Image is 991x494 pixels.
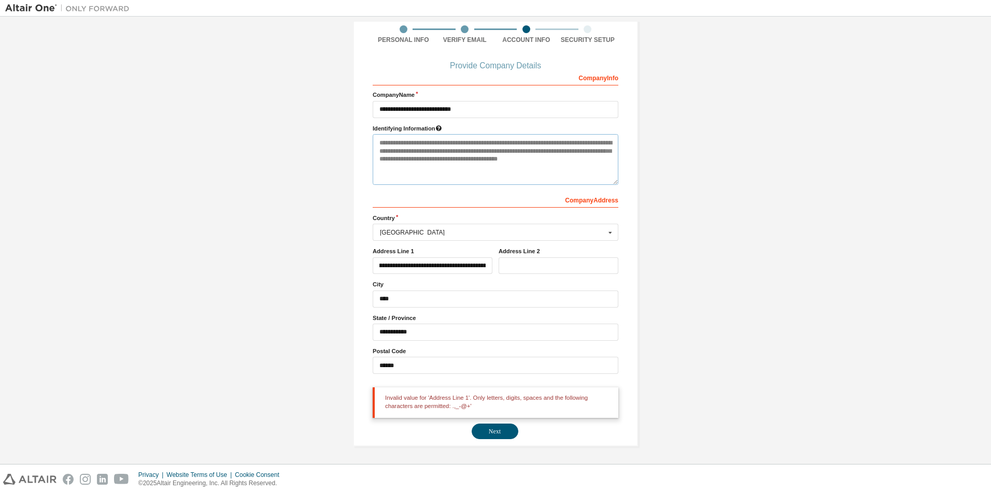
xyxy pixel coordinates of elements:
img: youtube.svg [114,474,129,485]
button: Next [472,424,518,439]
label: Please provide any information that will help our support team identify your company. Email and n... [373,124,618,133]
label: Address Line 1 [373,247,492,255]
label: Company Name [373,91,618,99]
label: City [373,280,618,288]
div: Cookie Consent [235,471,285,479]
div: Security Setup [557,36,619,44]
div: Privacy [138,471,166,479]
label: State / Province [373,314,618,322]
img: Altair One [5,3,135,13]
img: linkedin.svg [97,474,108,485]
p: © 2025 Altair Engineering, Inc. All Rights Reserved. [138,479,286,488]
div: Company Address [373,191,618,208]
div: [GEOGRAPHIC_DATA] [380,229,605,236]
div: Company Info [373,69,618,85]
div: Provide Company Details [373,63,618,69]
label: Address Line 2 [499,247,618,255]
img: instagram.svg [80,474,91,485]
div: Website Terms of Use [166,471,235,479]
div: Invalid value for 'Address Line 1'. Only letters, digits, spaces and the following characters are... [373,387,618,418]
img: facebook.svg [63,474,74,485]
label: Country [373,214,618,222]
div: Account Info [495,36,557,44]
div: Personal Info [373,36,434,44]
img: altair_logo.svg [3,474,56,485]
div: Verify Email [434,36,496,44]
label: Postal Code [373,347,618,355]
